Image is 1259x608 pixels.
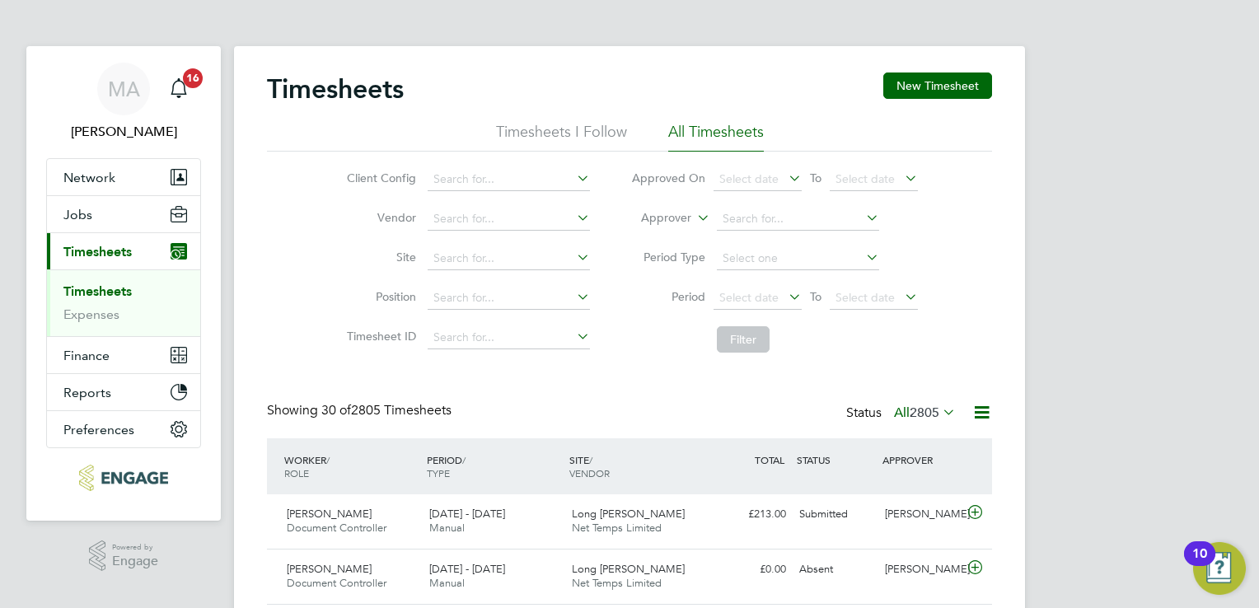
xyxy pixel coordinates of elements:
[63,244,132,260] span: Timesheets
[63,207,92,222] span: Jobs
[287,562,372,576] span: [PERSON_NAME]
[805,167,826,189] span: To
[112,554,158,568] span: Engage
[428,208,590,231] input: Search for...
[342,289,416,304] label: Position
[284,466,309,479] span: ROLE
[342,210,416,225] label: Vendor
[47,337,200,373] button: Finance
[428,287,590,310] input: Search for...
[846,402,959,425] div: Status
[63,306,119,322] a: Expenses
[631,171,705,185] label: Approved On
[589,453,592,466] span: /
[46,465,201,491] a: Go to home page
[878,445,964,475] div: APPROVER
[878,556,964,583] div: [PERSON_NAME]
[496,122,627,152] li: Timesheets I Follow
[427,466,450,479] span: TYPE
[26,46,221,521] nav: Main navigation
[572,576,662,590] span: Net Temps Limited
[668,122,764,152] li: All Timesheets
[47,269,200,336] div: Timesheets
[1192,554,1207,575] div: 10
[429,521,465,535] span: Manual
[1193,542,1246,595] button: Open Resource Center, 10 new notifications
[326,453,330,466] span: /
[429,562,505,576] span: [DATE] - [DATE]
[321,402,452,419] span: 2805 Timesheets
[112,540,158,554] span: Powered by
[79,465,167,491] img: bandk-logo-retina.png
[287,576,386,590] span: Document Controller
[63,422,134,437] span: Preferences
[287,507,372,521] span: [PERSON_NAME]
[835,290,895,305] span: Select date
[63,348,110,363] span: Finance
[793,501,878,528] div: Submitted
[429,576,465,590] span: Manual
[572,507,685,521] span: Long [PERSON_NAME]
[883,72,992,99] button: New Timesheet
[321,402,351,419] span: 30 of
[47,411,200,447] button: Preferences
[572,562,685,576] span: Long [PERSON_NAME]
[878,501,964,528] div: [PERSON_NAME]
[280,445,423,488] div: WORKER
[47,196,200,232] button: Jobs
[267,402,455,419] div: Showing
[707,501,793,528] div: £213.00
[631,250,705,264] label: Period Type
[428,168,590,191] input: Search for...
[569,466,610,479] span: VENDOR
[46,122,201,142] span: Matthew Arno
[428,247,590,270] input: Search for...
[108,78,140,100] span: MA
[755,453,784,466] span: TOTAL
[342,250,416,264] label: Site
[793,556,878,583] div: Absent
[47,159,200,195] button: Network
[717,326,770,353] button: Filter
[183,68,203,88] span: 16
[565,445,708,488] div: SITE
[342,329,416,344] label: Timesheet ID
[89,540,159,572] a: Powered byEngage
[63,385,111,400] span: Reports
[617,210,691,227] label: Approver
[572,521,662,535] span: Net Temps Limited
[805,286,826,307] span: To
[793,445,878,475] div: STATUS
[287,521,386,535] span: Document Controller
[267,72,404,105] h2: Timesheets
[835,171,895,186] span: Select date
[428,326,590,349] input: Search for...
[707,556,793,583] div: £0.00
[910,405,939,421] span: 2805
[63,170,115,185] span: Network
[894,405,956,421] label: All
[63,283,132,299] a: Timesheets
[342,171,416,185] label: Client Config
[462,453,466,466] span: /
[717,247,879,270] input: Select one
[717,208,879,231] input: Search for...
[719,171,779,186] span: Select date
[631,289,705,304] label: Period
[162,63,195,115] a: 16
[719,290,779,305] span: Select date
[429,507,505,521] span: [DATE] - [DATE]
[46,63,201,142] a: MA[PERSON_NAME]
[423,445,565,488] div: PERIOD
[47,374,200,410] button: Reports
[47,233,200,269] button: Timesheets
